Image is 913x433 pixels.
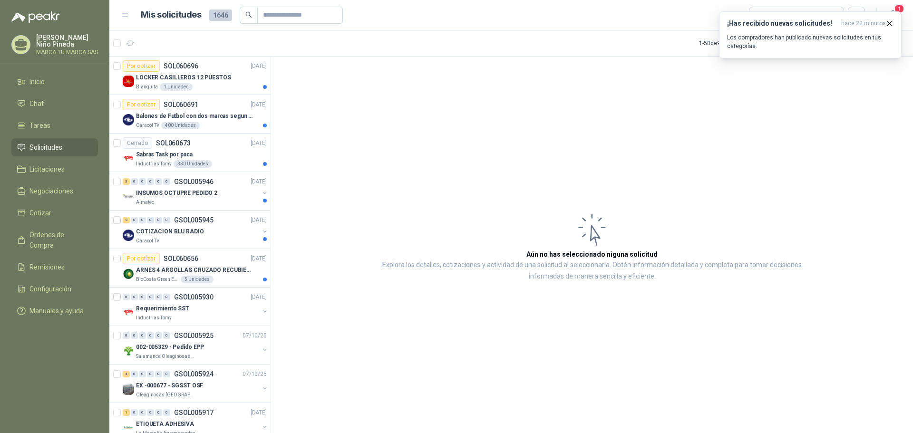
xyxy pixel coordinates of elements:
div: 0 [155,332,162,339]
a: 2 0 0 0 0 0 GSOL005945[DATE] Company LogoCOTIZACION BLU RADIOCaracol TV [123,214,269,245]
div: 0 [147,409,154,416]
p: GSOL005946 [174,178,214,185]
p: Almatec [136,199,154,206]
p: [DATE] [251,254,267,263]
a: Negociaciones [11,182,98,200]
div: 0 [163,371,170,377]
a: Cotizar [11,204,98,222]
a: Configuración [11,280,98,298]
div: 0 [155,294,162,300]
p: SOL060696 [164,63,198,69]
div: 0 [163,294,170,300]
img: Company Logo [123,384,134,395]
div: 0 [139,409,146,416]
span: Solicitudes [29,142,62,153]
div: 0 [131,217,138,223]
p: SOL060673 [156,140,191,146]
div: Todas [755,10,775,20]
p: Explora los detalles, cotizaciones y actividad de una solicitud al seleccionarla. Obtén informaci... [366,260,818,282]
button: ¡Has recibido nuevas solicitudes!hace 22 minutos Los compradores han publicado nuevas solicitudes... [719,11,902,58]
a: 0 0 0 0 0 0 GSOL005930[DATE] Company LogoRequerimiento SSTIndustrias Tomy [123,291,269,322]
a: Solicitudes [11,138,98,156]
a: Tareas [11,116,98,135]
p: [DATE] [251,62,267,71]
p: GSOL005930 [174,294,214,300]
div: 0 [147,371,154,377]
div: 3 [123,178,130,185]
div: Por cotizar [123,60,160,72]
img: Company Logo [123,230,134,241]
div: 0 [155,178,162,185]
p: GSOL005945 [174,217,214,223]
span: Inicio [29,77,45,87]
span: Negociaciones [29,186,73,196]
p: Balones de Futbol con dos marcas segun adjunto. Adjuntar cotizacion en su formato [136,112,254,121]
p: Industrias Tomy [136,160,172,168]
img: Company Logo [123,191,134,202]
p: 07/10/25 [243,370,267,379]
img: Company Logo [123,268,134,279]
div: 1 Unidades [160,83,193,91]
div: 400 Unidades [161,122,200,129]
p: [DATE] [251,139,267,148]
p: [DATE] [251,216,267,225]
p: ARNES 4 ARGOLLAS CRUZADO RECUBIERTO PVC [136,266,254,275]
h3: ¡Has recibido nuevas solicitudes! [727,19,837,28]
a: Inicio [11,73,98,91]
h3: Aún no has seleccionado niguna solicitud [526,249,658,260]
p: LOCKER CASILLEROS 12 PUESTOS [136,73,231,82]
span: 1 [894,4,904,13]
a: Por cotizarSOL060691[DATE] Company LogoBalones de Futbol con dos marcas segun adjunto. Adjuntar c... [109,95,271,134]
p: [DATE] [251,177,267,186]
p: GSOL005925 [174,332,214,339]
p: [DATE] [251,100,267,109]
div: 0 [139,178,146,185]
div: 2 [123,217,130,223]
p: Los compradores han publicado nuevas solicitudes en tus categorías. [727,33,894,50]
p: Industrias Tomy [136,314,172,322]
p: [PERSON_NAME] Niño Pineda [36,34,98,48]
span: hace 22 minutos [841,19,886,28]
div: 0 [155,409,162,416]
p: 07/10/25 [243,331,267,340]
p: COTIZACION BLU RADIO [136,227,204,236]
a: Chat [11,95,98,113]
img: Company Logo [123,114,134,125]
a: Por cotizarSOL060696[DATE] Company LogoLOCKER CASILLEROS 12 PUESTOSBlanquita1 Unidades [109,57,271,95]
button: 1 [884,7,902,24]
div: 0 [131,332,138,339]
p: [DATE] [251,408,267,417]
div: 0 [139,217,146,223]
div: 0 [139,332,146,339]
div: 0 [147,332,154,339]
p: Caracol TV [136,122,159,129]
img: Logo peakr [11,11,60,23]
span: Configuración [29,284,71,294]
div: 0 [139,371,146,377]
p: GSOL005924 [174,371,214,377]
p: Blanquita [136,83,158,91]
a: Órdenes de Compra [11,226,98,254]
div: Por cotizar [123,99,160,110]
div: 0 [163,332,170,339]
h1: Mis solicitudes [141,8,202,22]
span: Remisiones [29,262,65,272]
p: MARCA TU MARCA SAS [36,49,98,55]
p: Requerimiento SST [136,304,189,313]
p: INSUMOS OCTUPRE PEDIDO 2 [136,189,217,198]
div: 0 [131,294,138,300]
img: Company Logo [123,76,134,87]
div: 1 - 50 de 919 [699,36,758,51]
div: 0 [163,178,170,185]
div: 0 [147,178,154,185]
div: 1 [123,409,130,416]
a: Por cotizarSOL060656[DATE] Company LogoARNES 4 ARGOLLAS CRUZADO RECUBIERTO PVCBioCosta Green Ener... [109,249,271,288]
a: CerradoSOL060673[DATE] Company LogoSabras Task por pacaIndustrias Tomy330 Unidades [109,134,271,172]
img: Company Logo [123,153,134,164]
div: 0 [147,294,154,300]
div: 5 Unidades [181,276,214,283]
p: Oleaginosas [GEOGRAPHIC_DATA][PERSON_NAME] [136,391,196,399]
a: Manuales y ayuda [11,302,98,320]
div: Por cotizar [123,253,160,264]
p: [DATE] [251,293,267,302]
